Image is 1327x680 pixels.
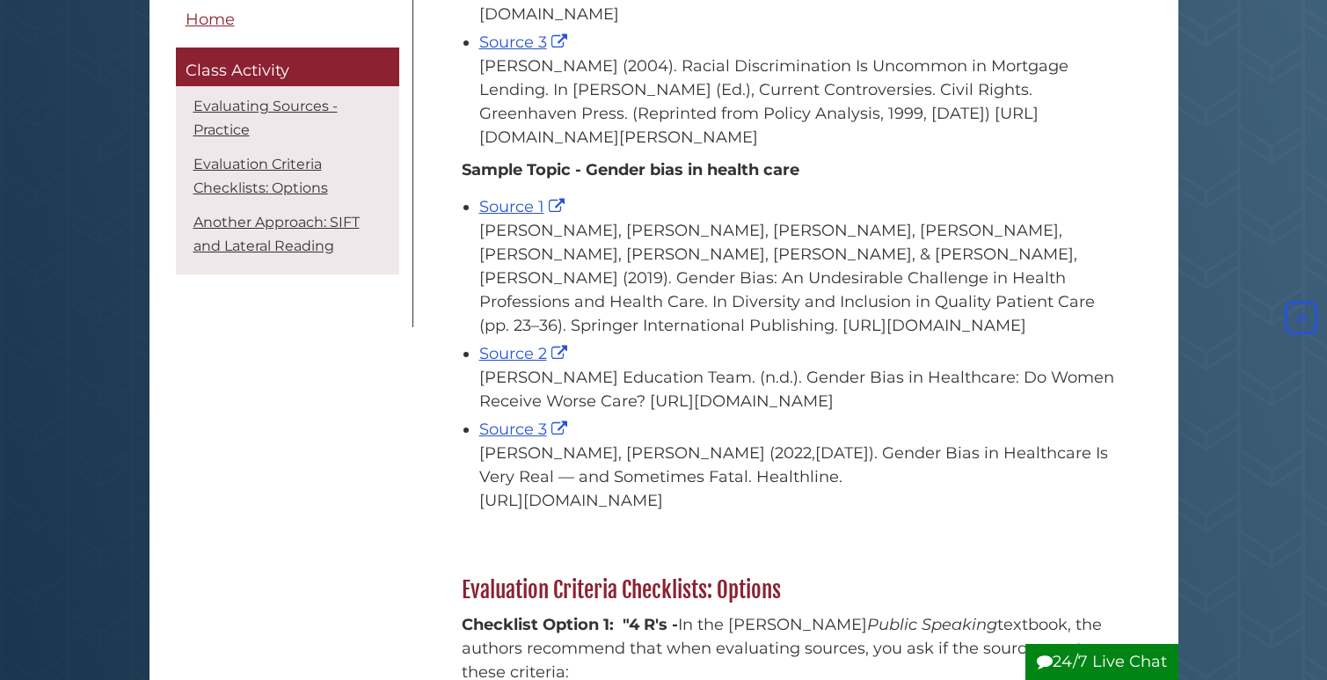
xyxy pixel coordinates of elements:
[453,576,1126,604] h2: Evaluation Criteria Checklists: Options
[867,615,997,634] em: Public Speaking
[176,48,399,87] a: Class Activity
[479,55,1117,150] div: [PERSON_NAME] (2004). Racial Discrimination Is Uncommon in Mortgage Lending. In [PERSON_NAME] (Ed...
[462,160,799,179] b: Sample Topic - Gender bias in health care
[479,344,572,363] a: Source 2
[462,615,678,634] strong: Checklist Option 1: "4 R's -
[479,420,572,439] a: Source 3
[479,366,1117,413] div: [PERSON_NAME] Education Team. (n.d.). Gender Bias in Healthcare: Do Women Receive Worse Care? [UR...
[479,219,1117,338] div: [PERSON_NAME], [PERSON_NAME], [PERSON_NAME], [PERSON_NAME], [PERSON_NAME], [PERSON_NAME], [PERSON...
[1280,308,1323,327] a: Back to Top
[186,10,235,29] span: Home
[193,214,360,254] a: Another Approach: SIFT and Lateral Reading
[479,442,1117,513] div: [PERSON_NAME], [PERSON_NAME] (2022,[DATE]). Gender Bias in Healthcare Is Very Real — and Sometime...
[186,62,289,81] span: Class Activity
[1025,644,1178,680] button: 24/7 Live Chat
[193,156,328,196] a: Evaluation Criteria Checklists: Options
[479,33,572,52] a: Source 3
[193,98,338,138] a: Evaluating Sources - Practice
[479,197,569,216] a: Source 1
